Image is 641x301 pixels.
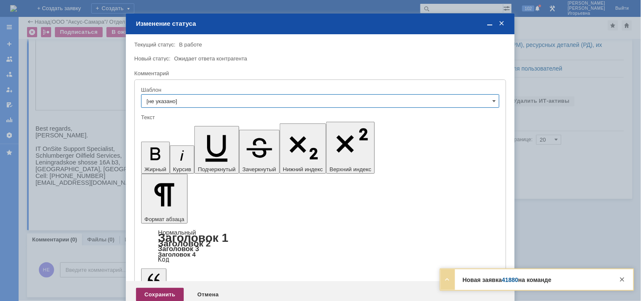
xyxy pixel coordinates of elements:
[134,55,171,62] label: Новый статус:
[145,216,184,222] span: Формат абзаца
[502,276,518,283] a: 41880
[174,55,247,62] span: Ожидает ответа контрагента
[463,276,551,283] strong: Новая заявка на команде
[158,245,199,252] a: Заголовок 3
[179,41,202,48] span: В работе
[498,20,506,27] span: Закрыть
[141,87,498,93] div: Шаблон
[141,268,166,297] button: Цитата
[283,166,323,172] span: Нижний индекс
[141,142,170,174] button: Жирный
[280,123,327,174] button: Нижний индекс
[134,41,175,48] label: Текущий статус:
[617,274,627,285] div: Закрыть
[330,166,371,172] span: Верхний индекс
[136,20,506,27] div: Изменение статуса
[158,256,169,263] a: Код
[239,130,280,174] button: Зачеркнутый
[198,166,235,172] span: Подчеркнутый
[134,70,505,78] div: Комментарий
[442,274,453,285] div: Развернуть
[194,126,239,174] button: Подчеркнутый
[145,166,166,172] span: Жирный
[141,230,499,263] div: Формат абзаца
[158,229,196,236] a: Нормальный
[326,122,375,174] button: Верхний индекс
[173,166,191,172] span: Курсив
[158,238,211,248] a: Заголовок 2
[158,231,229,244] a: Заголовок 1
[170,145,195,174] button: Курсив
[141,174,188,224] button: Формат абзаца
[158,251,196,258] a: Заголовок 4
[141,115,498,120] div: Текст
[486,20,494,27] span: Свернуть (Ctrl + M)
[243,166,276,172] span: Зачеркнутый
